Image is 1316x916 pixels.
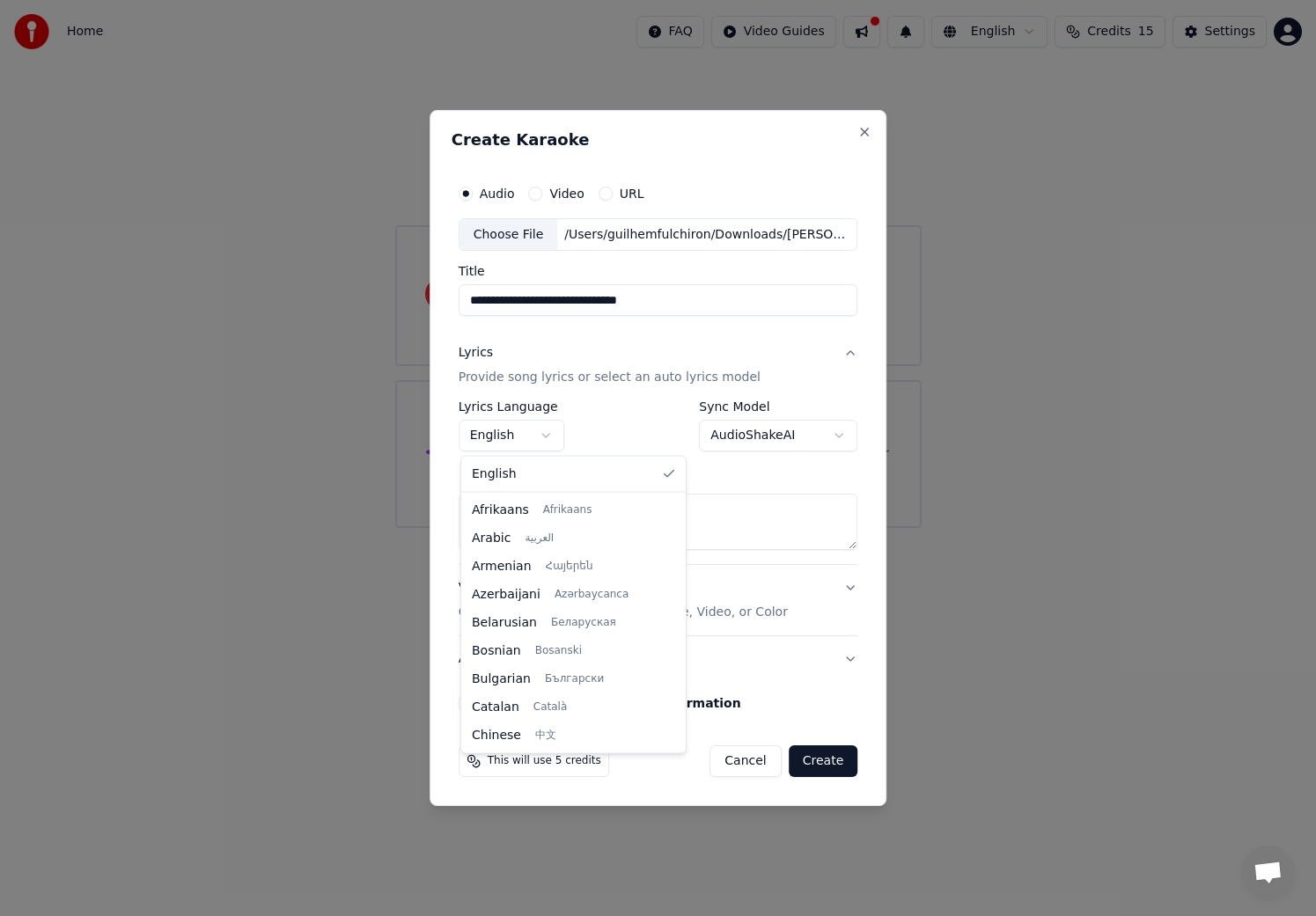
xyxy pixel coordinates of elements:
span: Azerbaijani [472,585,540,603]
span: العربية [525,531,554,545]
span: Català [533,700,567,714]
span: Afrikaans [543,502,592,517]
span: Bosanski [535,643,582,657]
span: Bulgarian [472,670,531,687]
span: Հայերեն [546,559,593,573]
span: Bosnian [472,641,521,659]
span: English [472,465,517,483]
span: Belarusian [472,613,537,631]
span: Armenian [472,557,532,575]
span: Беларуская [551,615,616,629]
span: Arabic [472,529,511,546]
span: Afrikaans [472,501,529,518]
span: Български [545,671,604,685]
span: 中文 [535,728,556,742]
span: Chinese [472,726,521,744]
span: Azərbaycanca [555,587,629,601]
span: Catalan [472,698,519,715]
